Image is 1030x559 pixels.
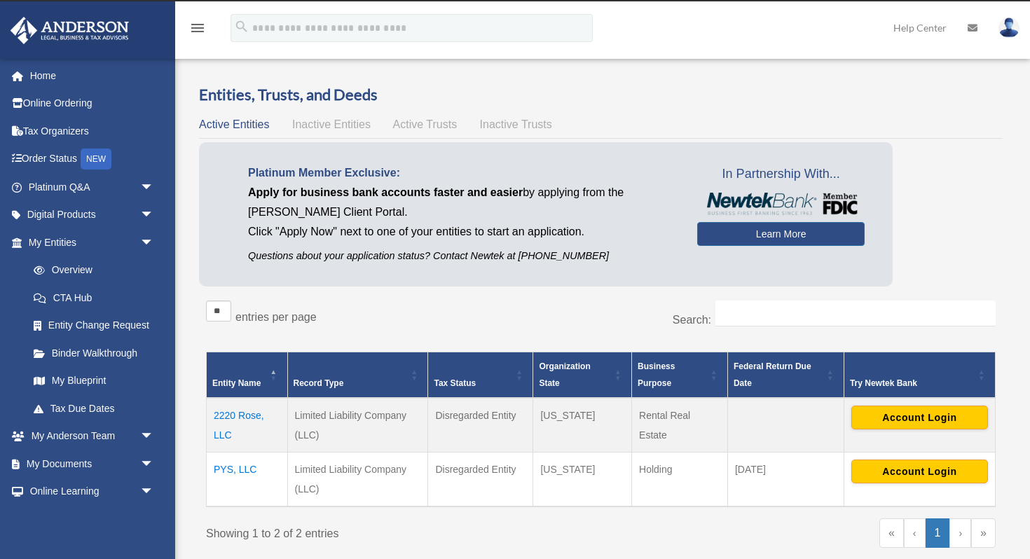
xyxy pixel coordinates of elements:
a: My Anderson Teamarrow_drop_down [10,422,175,450]
div: NEW [81,149,111,170]
a: Previous [904,518,926,548]
td: Disregarded Entity [428,453,533,507]
span: Inactive Entities [292,118,371,130]
td: Disregarded Entity [428,398,533,453]
a: My Documentsarrow_drop_down [10,450,175,478]
td: 2220 Rose, LLC [207,398,288,453]
span: arrow_drop_down [140,228,168,257]
span: Active Trusts [393,118,458,130]
a: Home [10,62,175,90]
span: Tax Status [434,378,476,388]
button: Account Login [851,460,988,483]
a: Learn More [697,222,865,246]
span: arrow_drop_down [140,450,168,478]
td: PYS, LLC [207,453,288,507]
span: arrow_drop_down [140,505,168,534]
span: Apply for business bank accounts faster and easier [248,186,523,198]
a: Digital Productsarrow_drop_down [10,201,175,229]
td: Rental Real Estate [632,398,728,453]
a: Next [949,518,971,548]
th: Business Purpose: Activate to sort [632,352,728,399]
td: Limited Liability Company (LLC) [287,453,428,507]
a: Billingarrow_drop_down [10,505,175,533]
a: Entity Change Request [20,312,168,340]
th: Record Type: Activate to sort [287,352,428,399]
button: Account Login [851,406,988,429]
a: Tax Organizers [10,117,175,145]
a: First [879,518,904,548]
a: Online Learningarrow_drop_down [10,478,175,506]
img: Anderson Advisors Platinum Portal [6,17,133,44]
a: Account Login [851,411,988,422]
img: User Pic [998,18,1019,38]
a: Platinum Q&Aarrow_drop_down [10,173,175,201]
span: Federal Return Due Date [734,361,811,388]
span: Active Entities [199,118,269,130]
th: Tax Status: Activate to sort [428,352,533,399]
a: Tax Due Dates [20,394,168,422]
span: arrow_drop_down [140,422,168,451]
span: In Partnership With... [697,163,865,186]
span: Organization State [539,361,590,388]
a: menu [189,25,206,36]
label: Search: [673,314,711,326]
a: Account Login [851,465,988,476]
td: [DATE] [727,453,844,507]
a: My Entitiesarrow_drop_down [10,228,168,256]
th: Organization State: Activate to sort [533,352,632,399]
a: Overview [20,256,161,284]
label: entries per page [235,311,317,323]
span: arrow_drop_down [140,478,168,506]
a: CTA Hub [20,284,168,312]
span: Record Type [294,378,344,388]
span: Entity Name [212,378,261,388]
td: Limited Liability Company (LLC) [287,398,428,453]
p: Questions about your application status? Contact Newtek at [PHONE_NUMBER] [248,247,676,265]
a: 1 [926,518,950,548]
th: Try Newtek Bank : Activate to sort [844,352,995,399]
p: by applying from the [PERSON_NAME] Client Portal. [248,183,676,222]
a: Order StatusNEW [10,145,175,174]
i: menu [189,20,206,36]
th: Entity Name: Activate to invert sorting [207,352,288,399]
td: Holding [632,453,728,507]
div: Try Newtek Bank [850,375,974,392]
a: My Blueprint [20,367,168,395]
a: Last [971,518,996,548]
span: arrow_drop_down [140,201,168,230]
th: Federal Return Due Date: Activate to sort [727,352,844,399]
p: Platinum Member Exclusive: [248,163,676,183]
i: search [234,19,249,34]
div: Showing 1 to 2 of 2 entries [206,518,591,544]
img: NewtekBankLogoSM.png [704,193,858,215]
span: Business Purpose [638,361,675,388]
span: arrow_drop_down [140,173,168,202]
a: Online Ordering [10,90,175,118]
h3: Entities, Trusts, and Deeds [199,84,1003,106]
td: [US_STATE] [533,398,632,453]
span: Inactive Trusts [480,118,552,130]
p: Click "Apply Now" next to one of your entities to start an application. [248,222,676,242]
a: Binder Walkthrough [20,339,168,367]
td: [US_STATE] [533,453,632,507]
